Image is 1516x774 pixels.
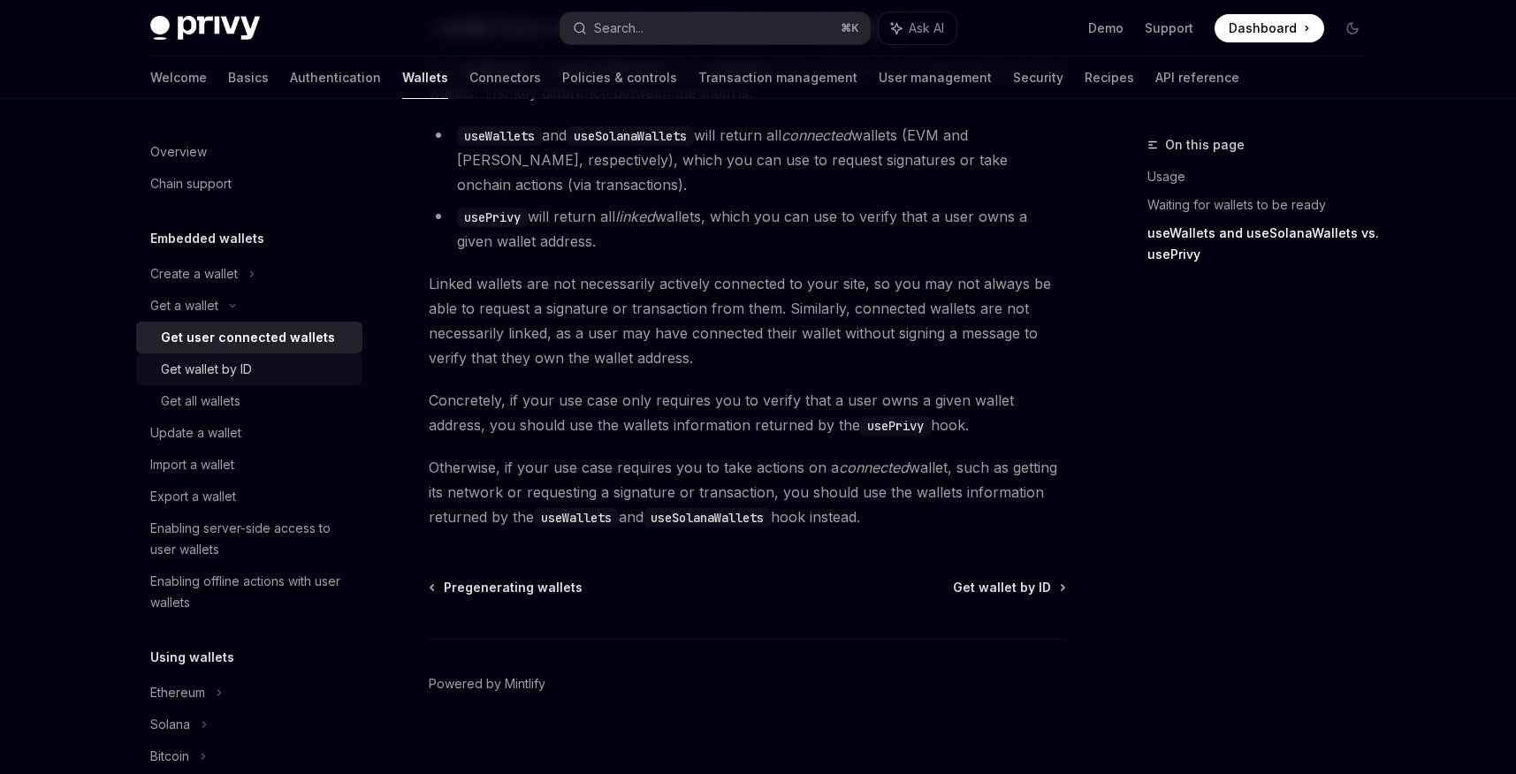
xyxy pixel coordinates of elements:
[1147,163,1381,191] a: Usage
[150,714,190,735] div: Solana
[150,571,352,613] div: Enabling offline actions with user wallets
[136,322,362,353] a: Get user connected wallets
[161,327,335,348] div: Get user connected wallets
[534,508,619,527] code: useWallets
[430,579,583,596] a: Pregenerating wallets
[839,459,909,476] em: connected
[1147,191,1381,219] a: Waiting for wallets to be ready
[136,417,362,449] a: Update a wallet
[136,565,362,618] a: Enabling offline actions with user wallets
[150,173,232,194] div: Chain support
[953,579,1051,596] span: Get wallet by ID
[136,168,362,200] a: Chain support
[1215,14,1324,42] a: Dashboard
[136,353,362,385] a: Get wallet by ID
[469,57,541,99] a: Connectors
[1147,219,1381,269] a: useWallets and useSolanaWallets vs. usePrivy
[150,518,352,560] div: Enabling server-side access to user wallets
[1085,57,1134,99] a: Recipes
[1165,134,1245,156] span: On this page
[150,486,236,507] div: Export a wallet
[644,508,771,527] code: useSolanaWallets
[860,416,931,436] code: usePrivy
[429,455,1066,529] span: Otherwise, if your use case requires you to take actions on a wallet, such as getting its network...
[698,57,857,99] a: Transaction management
[879,12,956,44] button: Ask AI
[136,512,362,565] a: Enabling server-side access to user wallets
[1145,19,1193,37] a: Support
[429,204,1066,254] li: will return all wallets, which you can use to verify that a user owns a given wallet address.
[1229,19,1297,37] span: Dashboard
[402,57,448,99] a: Wallets
[150,647,234,668] h5: Using wallets
[150,295,218,316] div: Get a wallet
[150,263,238,285] div: Create a wallet
[150,682,205,703] div: Ethereum
[290,57,381,99] a: Authentication
[429,123,1066,197] li: and will return all wallets (EVM and [PERSON_NAME], respectively), which you can use to request s...
[136,481,362,512] a: Export a wallet
[429,675,545,693] a: Powered by Mintlify
[560,12,870,44] button: Search...⌘K
[457,126,542,146] code: useWallets
[567,126,694,146] code: useSolanaWallets
[136,385,362,417] a: Get all wallets
[781,126,851,144] em: connected
[150,422,241,444] div: Update a wallet
[228,57,269,99] a: Basics
[150,454,234,475] div: Import a wallet
[161,359,252,380] div: Get wallet by ID
[953,579,1064,596] a: Get wallet by ID
[150,57,207,99] a: Welcome
[909,19,944,37] span: Ask AI
[879,57,992,99] a: User management
[150,141,207,163] div: Overview
[841,21,859,35] span: ⌘ K
[150,228,264,249] h5: Embedded wallets
[457,208,528,227] code: usePrivy
[1338,14,1367,42] button: Toggle dark mode
[161,391,240,412] div: Get all wallets
[444,579,583,596] span: Pregenerating wallets
[150,746,189,767] div: Bitcoin
[615,208,655,225] em: linked
[1013,57,1063,99] a: Security
[562,57,677,99] a: Policies & controls
[429,388,1066,437] span: Concretely, if your use case only requires you to verify that a user owns a given wallet address,...
[1088,19,1124,37] a: Demo
[136,136,362,168] a: Overview
[136,449,362,481] a: Import a wallet
[594,18,644,39] div: Search...
[429,271,1066,370] span: Linked wallets are not necessarily actively connected to your site, so you may not always be able...
[150,16,260,41] img: dark logo
[1155,57,1239,99] a: API reference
